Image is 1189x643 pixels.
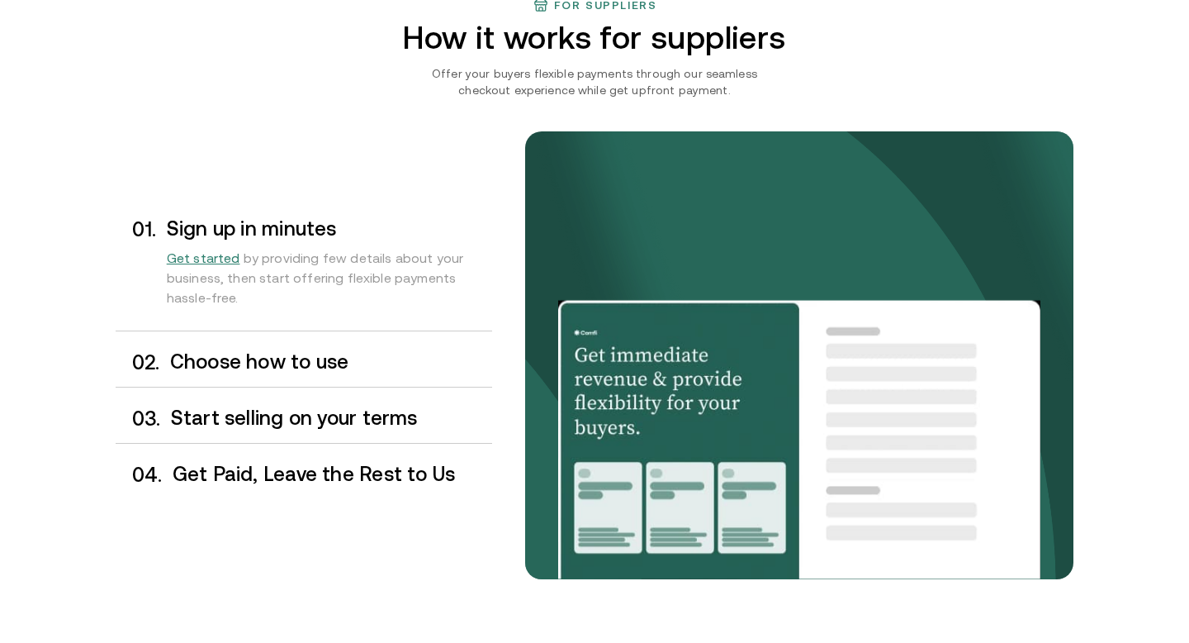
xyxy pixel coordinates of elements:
h3: Start selling on your terms [171,407,492,429]
span: Get started [167,250,240,265]
h3: Sign up in minutes [167,218,492,240]
div: 0 1 . [116,218,157,324]
div: by providing few details about your business, then start offering flexible payments hassle-free. [167,240,492,324]
div: 0 2 . [116,351,160,374]
a: Get started [167,250,244,265]
h2: How it works for suppliers [354,20,836,55]
div: 0 4 . [116,464,163,486]
h3: Choose how to use [170,351,492,373]
h3: Get Paid, Leave the Rest to Us [173,464,492,485]
img: Your payments collected on time. [558,300,1040,579]
p: Offer your buyers flexible payments through our seamless checkout experience while get upfront pa... [407,65,782,98]
img: bg [525,131,1073,579]
div: 0 3 . [116,407,161,430]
